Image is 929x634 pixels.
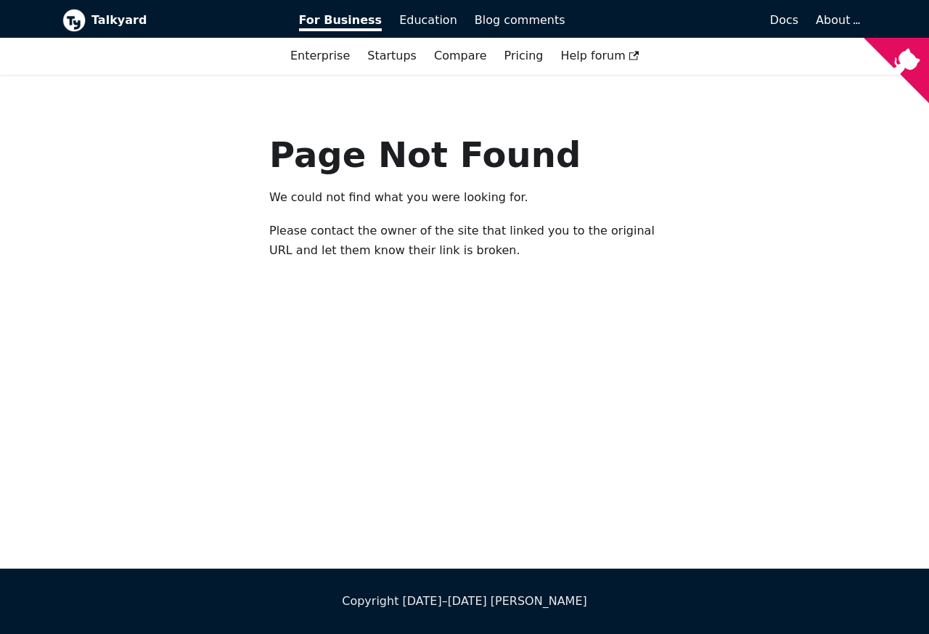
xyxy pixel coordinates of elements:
[475,13,565,27] span: Blog comments
[399,13,457,27] span: Education
[299,13,382,31] span: For Business
[434,49,487,62] a: Compare
[62,592,867,611] div: Copyright [DATE]–[DATE] [PERSON_NAME]
[466,8,574,33] a: Blog comments
[770,13,798,27] span: Docs
[390,8,466,33] a: Education
[574,8,808,33] a: Docs
[269,222,660,260] p: Please contact the owner of the site that linked you to the original URL and let them know their ...
[560,49,639,62] span: Help forum
[62,9,86,32] img: Talkyard logo
[496,44,552,68] a: Pricing
[359,44,425,68] a: Startups
[269,188,660,207] p: We could not find what you were looking for.
[282,44,359,68] a: Enterprise
[269,133,660,176] h1: Page Not Found
[91,11,279,30] b: Talkyard
[290,8,391,33] a: For Business
[552,44,647,68] a: Help forum
[62,9,279,32] a: Talkyard logoTalkyard
[816,13,858,27] a: About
